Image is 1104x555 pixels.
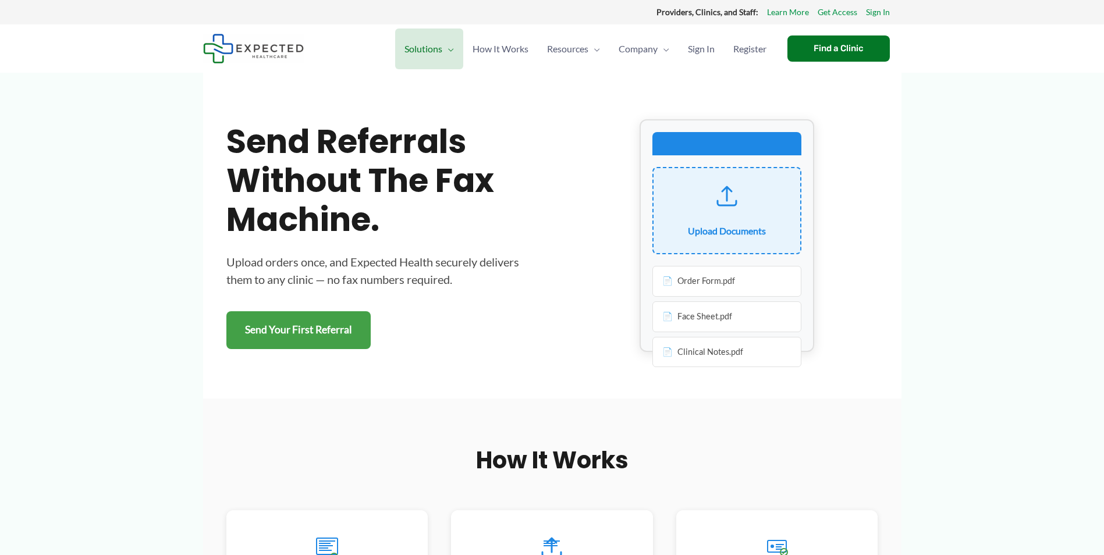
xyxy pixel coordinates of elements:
[538,29,609,69] a: ResourcesMenu Toggle
[588,29,600,69] span: Menu Toggle
[473,29,528,69] span: How It Works
[619,29,658,69] span: Company
[463,29,538,69] a: How It Works
[724,29,776,69] a: Register
[767,5,809,20] a: Learn More
[787,35,890,62] a: Find a Clinic
[226,311,371,349] a: Send Your First Referral
[404,29,442,69] span: Solutions
[656,7,758,17] strong: Providers, Clinics, and Staff:
[652,266,801,297] div: Order Form.pdf
[733,29,766,69] span: Register
[395,29,463,69] a: SolutionsMenu Toggle
[652,337,801,368] div: Clinical Notes.pdf
[609,29,679,69] a: CompanyMenu Toggle
[818,5,857,20] a: Get Access
[679,29,724,69] a: Sign In
[226,253,529,288] p: Upload orders once, and Expected Health securely delivers them to any clinic — no fax numbers req...
[203,34,304,63] img: Expected Healthcare Logo - side, dark font, small
[688,222,766,240] div: Upload Documents
[547,29,588,69] span: Resources
[442,29,454,69] span: Menu Toggle
[652,301,801,332] div: Face Sheet.pdf
[866,5,890,20] a: Sign In
[395,29,776,69] nav: Primary Site Navigation
[226,445,878,475] h2: How It Works
[226,122,529,240] h1: Send referrals without the fax machine.
[658,29,669,69] span: Menu Toggle
[688,29,715,69] span: Sign In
